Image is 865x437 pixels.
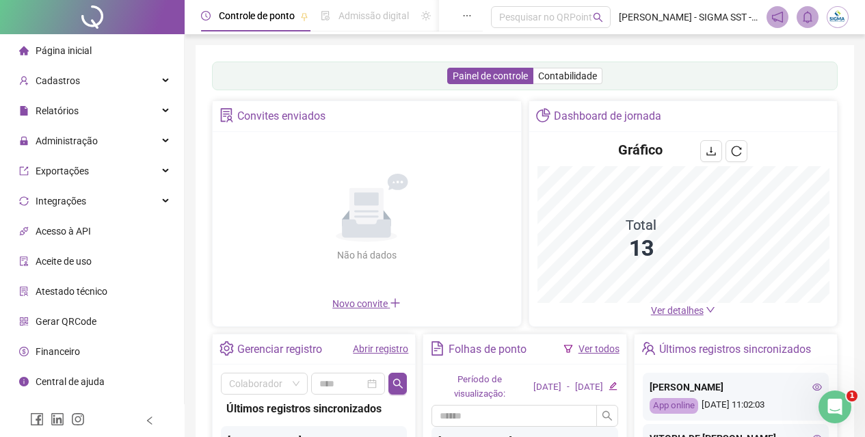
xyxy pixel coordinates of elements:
span: ellipsis [462,11,472,21]
span: info-circle [19,377,29,386]
div: Não há dados [304,248,429,263]
h4: Gráfico [618,140,663,159]
div: Últimos registros sincronizados [226,400,401,417]
span: Gestão de férias [439,10,508,21]
span: home [19,46,29,55]
div: Folhas de ponto [449,338,527,361]
span: Painel de controle [453,70,528,81]
span: Admissão digital [338,10,409,21]
div: Dashboard de jornada [554,105,661,128]
span: lock [19,136,29,146]
span: sun [421,11,431,21]
div: App online [650,398,698,414]
span: file-text [430,341,444,356]
span: Administração [36,135,98,146]
span: Controle de ponto [219,10,295,21]
span: setting [219,341,234,356]
span: pushpin [300,12,308,21]
span: file-done [321,11,330,21]
span: plus [390,297,401,308]
span: audit [19,256,29,266]
span: Aceite de uso [36,256,92,267]
a: Abrir registro [353,343,408,354]
div: [DATE] [533,380,561,395]
span: reload [731,146,742,157]
span: file [19,106,29,116]
span: pie-chart [536,108,550,122]
span: Ver detalhes [651,305,704,316]
span: Atestado técnico [36,286,107,297]
span: Financeiro [36,346,80,357]
span: Central de ajuda [36,376,105,387]
div: Convites enviados [237,105,325,128]
div: - [567,380,570,395]
span: bell [801,11,814,23]
span: Acesso à API [36,226,91,237]
div: [PERSON_NAME] [650,380,822,395]
span: search [392,378,403,389]
span: left [145,416,155,425]
span: edit [609,382,617,390]
span: search [593,12,603,23]
iframe: Intercom live chat [819,390,851,423]
span: Exportações [36,165,89,176]
span: sync [19,196,29,206]
div: [DATE] 11:02:03 [650,398,822,414]
span: download [706,146,717,157]
span: down [706,305,715,315]
span: Contabilidade [538,70,597,81]
span: export [19,166,29,176]
span: user-add [19,76,29,85]
span: Página inicial [36,45,92,56]
div: Últimos registros sincronizados [659,338,811,361]
div: Período de visualização: [431,373,528,401]
span: facebook [30,412,44,426]
a: Ver todos [578,343,620,354]
span: dollar [19,347,29,356]
span: Integrações [36,196,86,207]
span: filter [563,344,573,354]
span: eye [812,382,822,392]
span: Gerar QRCode [36,316,96,327]
div: Gerenciar registro [237,338,322,361]
span: [PERSON_NAME] - SIGMA SST - SEGURANÇA E SAÚDE NO TRABALHO LTDA [619,10,758,25]
span: clock-circle [201,11,211,21]
span: search [602,410,613,421]
span: 1 [847,390,857,401]
span: qrcode [19,317,29,326]
img: 7356 [827,7,848,27]
div: [DATE] [575,380,603,395]
a: Ver detalhes down [651,305,715,316]
span: notification [771,11,784,23]
span: solution [19,287,29,296]
span: solution [219,108,234,122]
span: Cadastros [36,75,80,86]
span: linkedin [51,412,64,426]
span: instagram [71,412,85,426]
span: api [19,226,29,236]
span: Novo convite [332,298,401,309]
span: Relatórios [36,105,79,116]
span: team [641,341,656,356]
